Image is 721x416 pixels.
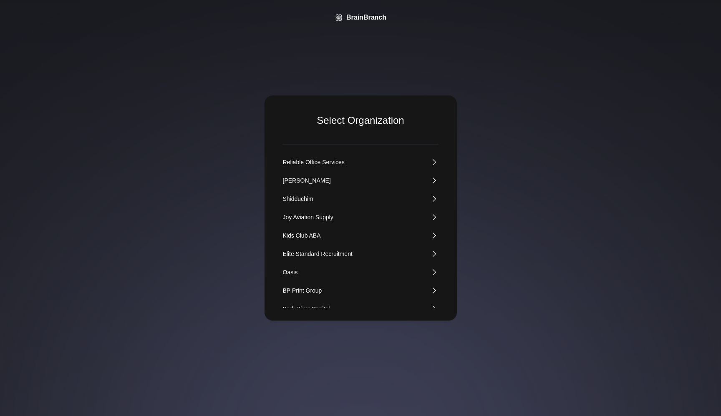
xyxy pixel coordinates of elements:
div: [PERSON_NAME] [283,176,331,185]
a: Shidduchim [283,195,439,203]
a: BP Print Group [283,286,439,295]
div: Oasis [283,268,298,276]
div: Kids Club ABA [283,231,321,240]
a: [PERSON_NAME] [283,176,439,185]
div: Shidduchim [283,195,313,203]
a: Park River Capital [283,305,439,313]
a: Oasis [283,268,439,276]
div: Reliable Office Services [283,158,345,166]
div: Elite Standard Recruitment [283,250,353,258]
a: Joy Aviation Supply [283,213,439,221]
div: BrainBranch [346,13,386,22]
div: Park River Capital [283,305,330,313]
a: Elite Standard Recruitment [283,250,439,258]
div: Joy Aviation Supply [283,213,333,221]
div: BP Print Group [283,286,322,295]
div: Select Organization [283,114,439,127]
img: BrainBranch Logo [335,13,343,22]
a: Kids Club ABA [283,231,439,240]
a: Reliable Office Services [283,158,439,166]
